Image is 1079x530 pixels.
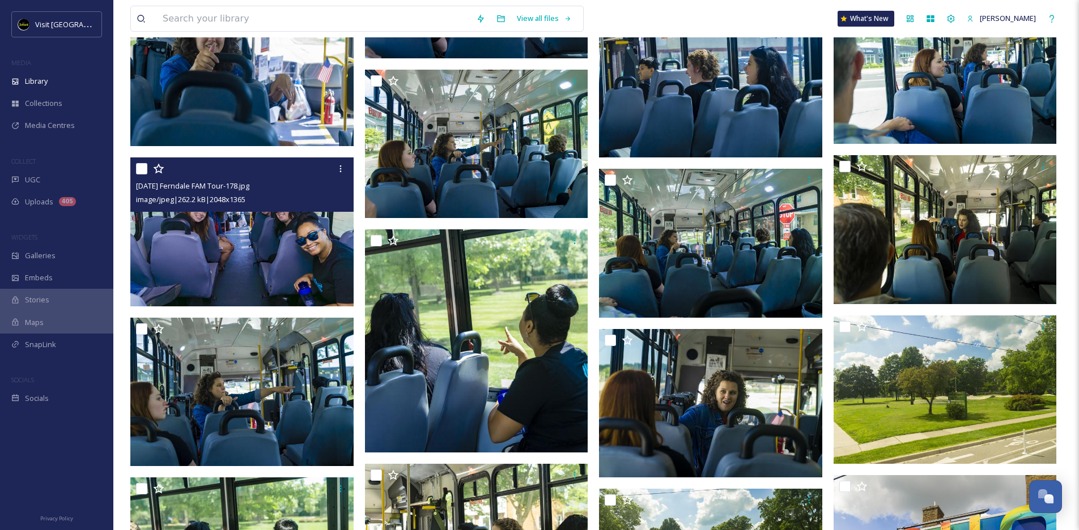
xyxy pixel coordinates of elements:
span: Embeds [25,272,53,283]
button: Open Chat [1029,480,1062,513]
span: COLLECT [11,157,36,165]
span: Maps [25,317,44,328]
span: Privacy Policy [40,515,73,522]
span: SOCIALS [11,375,34,384]
div: 405 [59,197,76,206]
img: 07.11.24 Ferndale FAM Tour-169.jpg [365,229,588,452]
span: MEDIA [11,58,31,67]
a: View all files [511,7,577,29]
a: [PERSON_NAME] [961,7,1042,29]
a: What's New [838,11,894,27]
img: 07.11.24 Ferndale FAM Tour-163.jpg [834,315,1057,464]
img: 07.11.24 Ferndale FAM Tour-178.jpg [130,157,354,306]
img: 07.11.24 Ferndale FAM Tour-168.jpg [599,328,822,477]
img: 07.11.24 Ferndale FAM Tour-176.jpg [599,8,822,157]
span: WIDGETS [11,233,37,241]
span: Media Centres [25,120,75,131]
img: 07.11.24 Ferndale FAM Tour-174.jpg [130,318,354,467]
span: [PERSON_NAME] [980,13,1036,23]
a: Privacy Policy [40,511,73,524]
input: Search your library [157,6,470,31]
span: Library [25,76,48,87]
span: [DATE] Ferndale FAM Tour-178.jpg [136,181,249,191]
span: Visit [GEOGRAPHIC_DATA] [35,19,123,29]
span: Socials [25,393,49,404]
img: 07.11.24 Ferndale FAM Tour-173.jpg [365,70,588,219]
span: UGC [25,174,40,185]
img: 07.11.24 Ferndale FAM Tour-167.jpg [834,155,1057,304]
span: image/jpeg | 262.2 kB | 2048 x 1365 [136,194,245,204]
span: SnapLink [25,339,56,350]
img: 07.11.24 Ferndale FAM Tour-172.jpg [599,169,822,318]
span: Collections [25,98,62,109]
span: Galleries [25,250,56,261]
span: Stories [25,294,49,305]
span: Uploads [25,196,53,207]
img: VISIT%20DETROIT%20LOGO%20-%20BLACK%20BACKGROUND.png [18,19,29,30]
